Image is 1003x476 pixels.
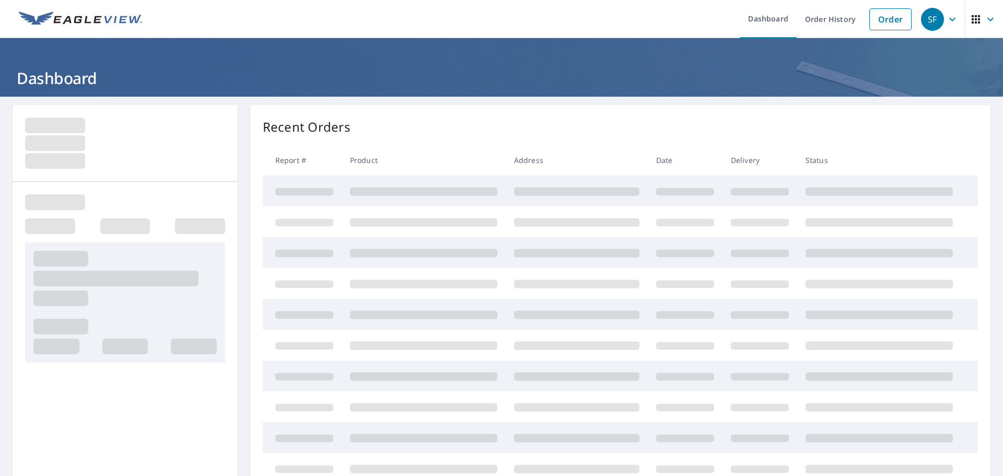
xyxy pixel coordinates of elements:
[263,118,351,136] p: Recent Orders
[869,8,912,30] a: Order
[506,145,648,176] th: Address
[13,67,990,89] h1: Dashboard
[342,145,506,176] th: Product
[797,145,961,176] th: Status
[722,145,797,176] th: Delivery
[648,145,722,176] th: Date
[921,8,944,31] div: SF
[19,11,142,27] img: EV Logo
[263,145,342,176] th: Report #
